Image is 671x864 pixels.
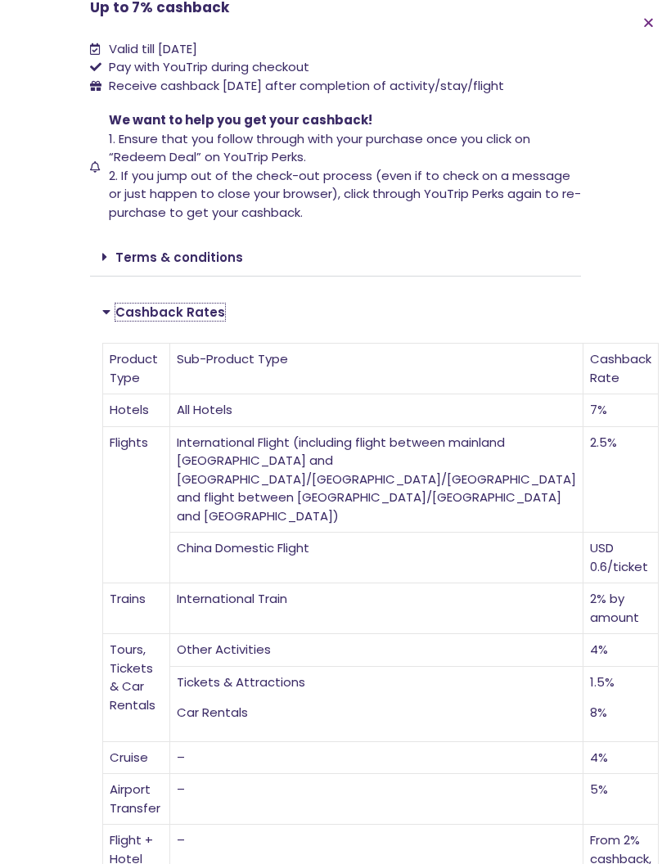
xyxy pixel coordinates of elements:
td: Cruise [103,742,170,775]
a: Cashback Rates [115,304,225,321]
td: – [170,774,583,825]
span: 8% [590,704,607,721]
td: 5% [583,774,659,825]
td: Trains [103,583,170,634]
td: Hotels [103,394,170,427]
a: Close [642,16,655,29]
td: – [170,742,583,775]
td: Flights [103,427,170,584]
td: USD 0.6/ticket [583,533,659,583]
p: Tickets & Attractions [177,673,576,692]
span: Car Rentals [177,704,248,721]
td: International Train [170,583,583,634]
span: Receive cashback [DATE] after completion of activity/stay/flight [109,77,504,94]
td: Product Type [103,344,170,394]
span: We want to help you get your cashback! [109,111,372,128]
p: 1.5% [590,673,651,692]
td: Cashback Rate [583,344,659,394]
a: Terms & conditions [115,249,243,266]
td: Other Activities [170,634,583,667]
td: China Domestic Flight [170,533,583,583]
td: Tours, Tickets & Car Rentals [103,634,170,742]
div: Cashback Rates [90,293,581,331]
td: 2% by amount [583,583,659,634]
span: Pay with YouTrip during checkout [105,58,309,77]
td: Sub-Product Type [170,344,583,394]
td: All Hotels [170,394,583,427]
span: Valid till [DATE] [109,40,197,57]
span: 2. If you jump out of the check-out process (even if to check on a message or just happen to clos... [109,167,581,221]
td: 4% [583,742,659,775]
td: Airport Transfer [103,774,170,825]
td: 7% [583,394,659,427]
td: 2.5% [583,427,659,533]
div: Terms & conditions [90,238,581,277]
td: International Flight (including flight between mainland [GEOGRAPHIC_DATA] and [GEOGRAPHIC_DATA]/[... [170,427,583,533]
span: 1. Ensure that you follow through with your purchase once you click on “Redeem Deal” on YouTrip P... [109,130,530,166]
td: 4% [583,634,659,667]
